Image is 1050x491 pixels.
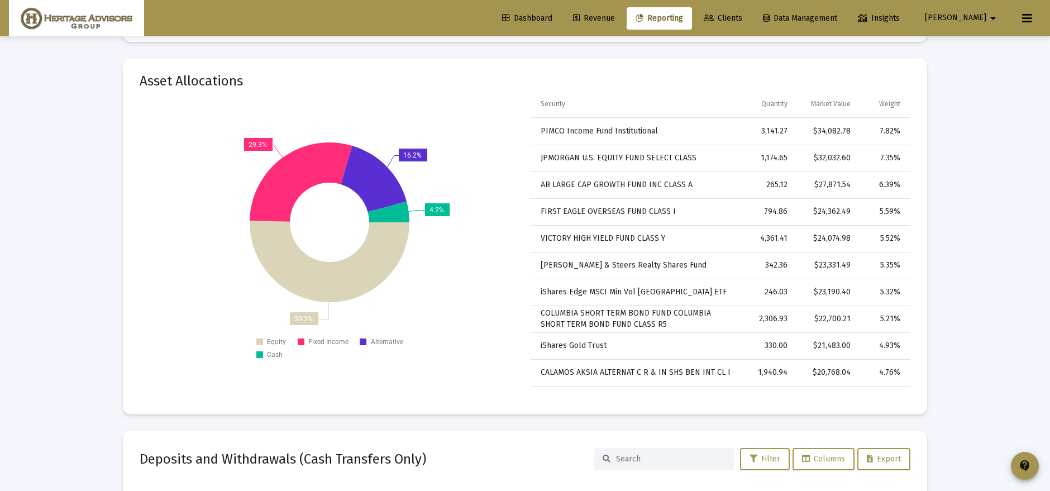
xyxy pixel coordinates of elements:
[849,7,909,30] a: Insights
[867,454,901,464] span: Export
[866,313,900,325] div: 5.21%
[811,99,851,108] div: Market Value
[140,75,243,87] mat-card-title: Asset Allocations
[531,171,740,198] td: AB LARGE CAP GROWTH FUND INC CLASS A
[802,454,845,464] span: Columns
[502,13,552,23] span: Dashboard
[740,448,790,470] button: Filter
[740,252,795,279] td: 342.36
[531,118,740,145] td: PIMCO Income Fund Institutional
[531,359,740,386] td: CALAMOS AKSIA ALTERNAT C R & IN SHS BEN INT CL I
[795,225,858,252] td: $24,074.98
[795,145,858,171] td: $32,032.60
[429,206,444,214] text: 4.2%
[795,198,858,225] td: $24,362.49
[740,91,795,118] td: Column Quantity
[754,7,846,30] a: Data Management
[531,332,740,359] td: iShares Gold Trust
[795,91,858,118] td: Column Market Value
[294,315,313,323] text: 50.3%
[371,338,403,346] text: Alternative
[795,279,858,306] td: $23,190.40
[564,7,624,30] a: Revenue
[531,225,740,252] td: VICTORY HIGH YIELD FUND CLASS Y
[531,91,910,387] div: Data grid
[403,151,422,159] text: 16.2%
[866,206,900,217] div: 5.59%
[866,260,900,271] div: 5.35%
[541,99,565,108] div: Security
[866,367,900,378] div: 4.76%
[740,359,795,386] td: 1,940.94
[740,171,795,198] td: 265.12
[866,340,900,351] div: 4.93%
[740,279,795,306] td: 246.03
[267,351,283,359] text: Cash
[795,171,858,198] td: $27,871.54
[793,448,855,470] button: Columns
[866,126,900,137] div: 7.82%
[17,7,136,30] img: Dashboard
[911,7,1013,29] button: [PERSON_NAME]
[573,13,615,23] span: Revenue
[925,13,986,23] span: [PERSON_NAME]
[695,7,751,30] a: Clients
[531,252,740,279] td: [PERSON_NAME] & Steers Realty Shares Fund
[795,252,858,279] td: $23,331.49
[1018,459,1032,473] mat-icon: contact_support
[866,152,900,164] div: 7.35%
[740,332,795,359] td: 330.00
[267,338,286,346] text: Equity
[636,13,683,23] span: Reporting
[858,13,900,23] span: Insights
[627,7,692,30] a: Reporting
[858,91,910,118] td: Column Weight
[761,99,787,108] div: Quantity
[616,454,726,464] input: Search
[763,13,837,23] span: Data Management
[795,359,858,386] td: $20,768.04
[795,306,858,332] td: $22,700.21
[531,145,740,171] td: JPMORGAN U.S. EQUITY FUND SELECT CLASS
[795,118,858,145] td: $34,082.78
[866,287,900,298] div: 5.32%
[249,141,267,149] text: 29.3%
[704,13,742,23] span: Clients
[750,454,780,464] span: Filter
[795,332,858,359] td: $21,483.00
[740,306,795,332] td: 2,306.93
[740,225,795,252] td: 4,361.41
[493,7,561,30] a: Dashboard
[857,448,910,470] button: Export
[879,99,900,108] div: Weight
[866,233,900,244] div: 5.52%
[140,450,426,468] h2: Deposits and Withdrawals (Cash Transfers Only)
[308,338,349,346] text: Fixed Income
[531,279,740,306] td: iShares Edge MSCI Min Vol [GEOGRAPHIC_DATA] ETF
[740,145,795,171] td: 1,174.65
[531,91,740,118] td: Column Security
[740,118,795,145] td: 3,141.27
[531,306,740,332] td: COLUMBIA SHORT TERM BOND FUND COLUMBIA SHORT TERM BOND FUND CLASS R5
[986,7,1000,30] mat-icon: arrow_drop_down
[866,179,900,190] div: 6.39%
[740,198,795,225] td: 794.86
[531,198,740,225] td: FIRST EAGLE OVERSEAS FUND CLASS I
